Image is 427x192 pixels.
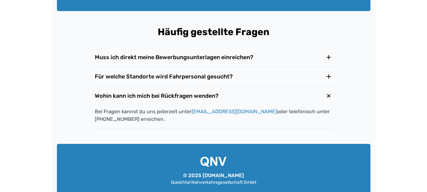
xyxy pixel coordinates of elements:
button: Wohin kann ich mich bei Rückfragen wenden? [92,86,335,105]
h3: Für welche Standorte wird Fahrpersonal gesucht? [95,72,233,81]
button: Für welche Standorte wird Fahrpersonal gesucht? [92,67,335,86]
a: [EMAIL_ADDRESS][DOMAIN_NAME] [192,108,277,115]
h3: Muss ich direkt meine Bewerbungsunterlagen einreichen? [95,53,253,62]
h2: Häufig gestellte Fragen [62,26,365,38]
p: Bei Fragen kannst du uns jederzeit unter oder telefonisch unter [PHONE_NUMBER] erreichen. [95,108,332,123]
p: © 2025 [DOMAIN_NAME] [171,172,256,179]
h3: Wohin kann ich mich bei Rückfragen wenden? [95,91,218,100]
img: QNV Logo [200,157,227,167]
p: Queichtal Nahverkehrsgesellschaft GmbH [171,179,256,186]
button: Muss ich direkt meine Bewerbungsunterlagen einreichen? [92,48,335,67]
